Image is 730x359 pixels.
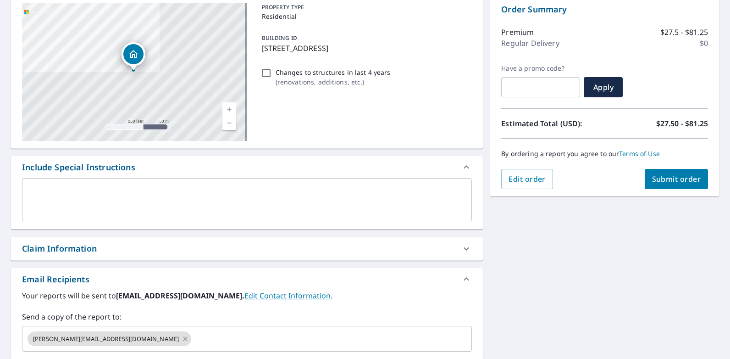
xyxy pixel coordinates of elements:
[619,149,660,158] a: Terms of Use
[22,161,135,174] div: Include Special Instructions
[501,150,708,158] p: By ordering a report you agree to our
[22,311,472,322] label: Send a copy of the report to:
[11,268,483,290] div: Email Recipients
[276,67,391,77] p: Changes to structures in last 4 years
[262,34,297,42] p: BUILDING ID
[262,3,469,11] p: PROPERTY TYPE
[222,102,236,116] a: Current Level 17, Zoom In
[222,116,236,130] a: Current Level 17, Zoom Out
[509,174,546,184] span: Edit order
[501,169,553,189] button: Edit order
[501,64,580,73] label: Have a promo code?
[22,242,97,255] div: Claim Information
[652,174,701,184] span: Submit order
[11,156,483,178] div: Include Special Instructions
[28,335,184,343] span: [PERSON_NAME][EMAIL_ADDRESS][DOMAIN_NAME]
[501,3,708,16] p: Order Summary
[116,291,244,301] b: [EMAIL_ADDRESS][DOMAIN_NAME].
[660,27,708,38] p: $27.5 - $81.25
[591,82,615,92] span: Apply
[584,77,623,97] button: Apply
[700,38,708,49] p: $0
[22,273,89,286] div: Email Recipients
[22,290,472,301] label: Your reports will be sent to
[656,118,708,129] p: $27.50 - $81.25
[11,237,483,260] div: Claim Information
[28,331,191,346] div: [PERSON_NAME][EMAIL_ADDRESS][DOMAIN_NAME]
[501,38,559,49] p: Regular Delivery
[501,27,534,38] p: Premium
[501,118,604,129] p: Estimated Total (USD):
[645,169,708,189] button: Submit order
[262,43,469,54] p: [STREET_ADDRESS]
[276,77,391,87] p: ( renovations, additions, etc. )
[262,11,469,21] p: Residential
[122,42,145,71] div: Dropped pin, building 1, Residential property, 137 Blue Spruce Rd Divide, CO 80814
[244,291,332,301] a: EditContactInfo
